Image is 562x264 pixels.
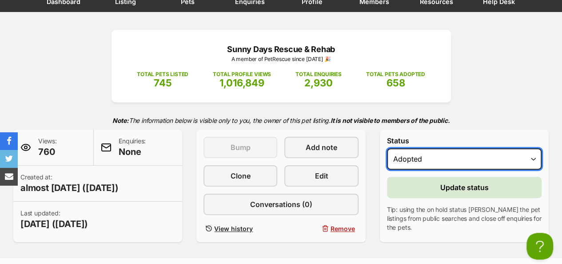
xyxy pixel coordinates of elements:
span: None [119,146,146,158]
span: Add note [306,142,337,153]
span: Remove [331,224,355,233]
span: almost [DATE] ([DATE]) [20,182,119,194]
a: View history [203,222,277,235]
p: Last updated: [20,209,88,230]
span: 2,930 [304,77,333,89]
p: TOTAL ENQUIRIES [295,70,341,78]
p: The information below is visible only to you, the owner of this pet listing. [13,111,549,130]
a: Edit [284,165,358,187]
p: TOTAL PETS ADOPTED [366,70,425,78]
label: Status [387,137,542,145]
span: Bump [231,142,251,153]
span: 745 [154,77,172,89]
span: 1,016,849 [219,77,264,89]
a: Add note [284,137,358,158]
p: TOTAL PETS LISTED [137,70,188,78]
p: Created at: [20,173,119,194]
a: Clone [203,165,277,187]
a: Conversations (0) [203,194,358,215]
p: A member of PetRescue since [DATE] 🎉 [125,55,438,63]
p: TOTAL PROFILE VIEWS [213,70,271,78]
p: Enquiries: [119,137,146,158]
span: 658 [386,77,405,89]
button: Bump [203,137,277,158]
span: Clone [231,171,251,181]
p: Views: [38,137,57,158]
button: Remove [284,222,358,235]
iframe: Help Scout Beacon - Open [526,233,553,260]
p: Tip: using the on hold status [PERSON_NAME] the pet listings from public searches and close off e... [387,205,542,232]
span: Edit [315,171,328,181]
span: Update status [440,182,488,193]
span: 760 [38,146,57,158]
span: View history [214,224,253,233]
strong: Note: [112,117,129,124]
strong: It is not visible to members of the public. [331,117,450,124]
span: Conversations (0) [250,199,312,210]
p: Sunny Days Rescue & Rehab [125,43,438,55]
button: Update status [387,177,542,198]
span: [DATE] ([DATE]) [20,218,88,230]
